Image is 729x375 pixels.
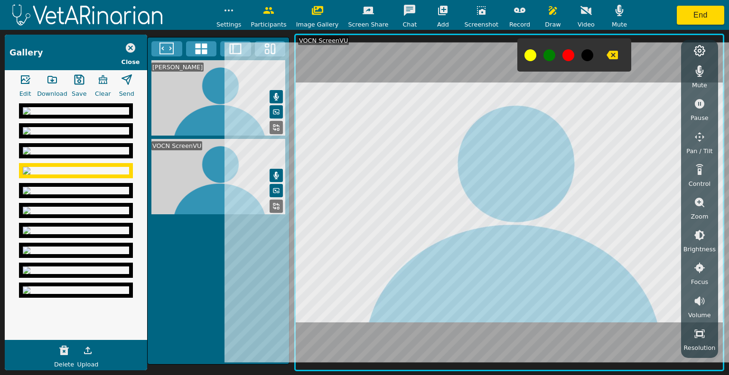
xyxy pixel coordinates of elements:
[692,81,707,90] span: Mute
[95,89,111,98] span: Clear
[77,360,99,369] span: Upload
[691,277,709,286] span: Focus
[216,20,242,29] span: Settings
[437,20,449,29] span: Add
[683,343,715,352] span: Resolution
[270,200,283,213] button: Replace Feed
[151,63,204,72] div: [PERSON_NAME]
[151,41,182,56] button: Fullscreen
[119,89,134,98] span: Send
[348,20,388,29] span: Screen Share
[689,179,710,188] span: Control
[23,247,129,254] img: 76caf50e-eacd-44d6-887a-f80f94eed4bb
[151,141,202,150] div: VOCN ScreenVU
[270,105,283,119] button: Picture in Picture
[9,46,43,59] div: Gallery
[220,41,251,56] button: Two Window Medium
[677,6,724,25] button: End
[255,41,286,56] button: Three Window Medium
[23,286,129,294] img: 6068a562-4173-49b7-b2ec-7cd985f29c91
[76,341,100,360] button: Upload
[5,1,171,28] img: logoWhite.png
[578,20,595,29] span: Video
[612,20,627,29] span: Mute
[121,57,140,66] span: Close
[270,121,283,134] button: Replace Feed
[23,127,129,135] img: 50a97df3-91d3-442e-a122-d28ed42db24d
[688,311,711,320] span: Volume
[402,20,417,29] span: Chat
[691,113,709,122] span: Pause
[19,89,31,98] span: Edit
[270,184,283,197] button: Picture in Picture
[251,20,286,29] span: Participants
[270,169,283,182] button: Mute
[54,360,74,369] span: Delete
[23,266,129,274] img: eb5ddd02-d84e-4f30-b2e9-7dcf360f4062
[23,187,129,194] img: 31d39406-149e-495c-babf-9b2da188d889
[23,107,129,115] img: 5a050fc3-cfc2-439c-99be-c0fd05ef43ea
[296,20,339,29] span: Image Gallery
[186,41,217,56] button: 4x4
[23,167,129,174] img: be8d0048-f818-4bbd-9fc1-f29abfae2053
[23,207,129,214] img: ed7508b4-0ddc-47da-9ce9-6f82a51fabd5
[509,20,530,29] span: Record
[691,212,708,221] span: Zoom
[270,90,283,103] button: Mute
[72,89,86,98] span: Save
[37,89,67,98] span: Download
[298,36,349,45] div: VOCN ScreenVU
[464,20,498,29] span: Screenshot
[23,227,129,234] img: 0a332b25-9933-4495-8e62-59efc951d4f0
[23,147,129,155] img: ce7017e3-32be-4f4d-ae32-eac3e11da67e
[683,245,716,254] span: Brightness
[545,20,561,29] span: Draw
[686,146,712,155] span: Pan / Tilt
